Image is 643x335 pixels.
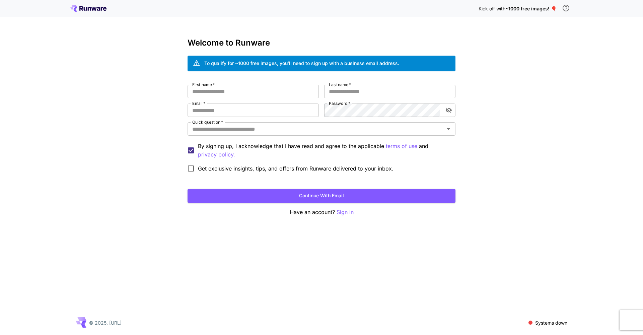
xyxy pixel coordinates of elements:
[192,119,223,125] label: Quick question
[188,38,455,48] h3: Welcome to Runware
[443,104,455,116] button: toggle password visibility
[386,142,417,150] button: By signing up, I acknowledge that I have read and agree to the applicable and privacy policy.
[535,319,567,326] p: Systems down
[192,82,215,87] label: First name
[89,319,122,326] p: © 2025, [URL]
[204,60,399,67] div: To qualify for ~1000 free images, you’ll need to sign up with a business email address.
[329,82,351,87] label: Last name
[188,189,455,203] button: Continue with email
[505,6,557,11] span: ~1000 free images! 🎈
[198,150,235,159] button: By signing up, I acknowledge that I have read and agree to the applicable terms of use and
[386,142,417,150] p: terms of use
[444,124,453,134] button: Open
[192,100,205,106] label: Email
[329,100,350,106] label: Password
[337,208,354,216] button: Sign in
[198,150,235,159] p: privacy policy.
[198,142,450,159] p: By signing up, I acknowledge that I have read and agree to the applicable and
[198,164,394,173] span: Get exclusive insights, tips, and offers from Runware delivered to your inbox.
[188,208,455,216] p: Have an account?
[559,1,573,15] button: In order to qualify for free credit, you need to sign up with a business email address and click ...
[479,6,505,11] span: Kick off with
